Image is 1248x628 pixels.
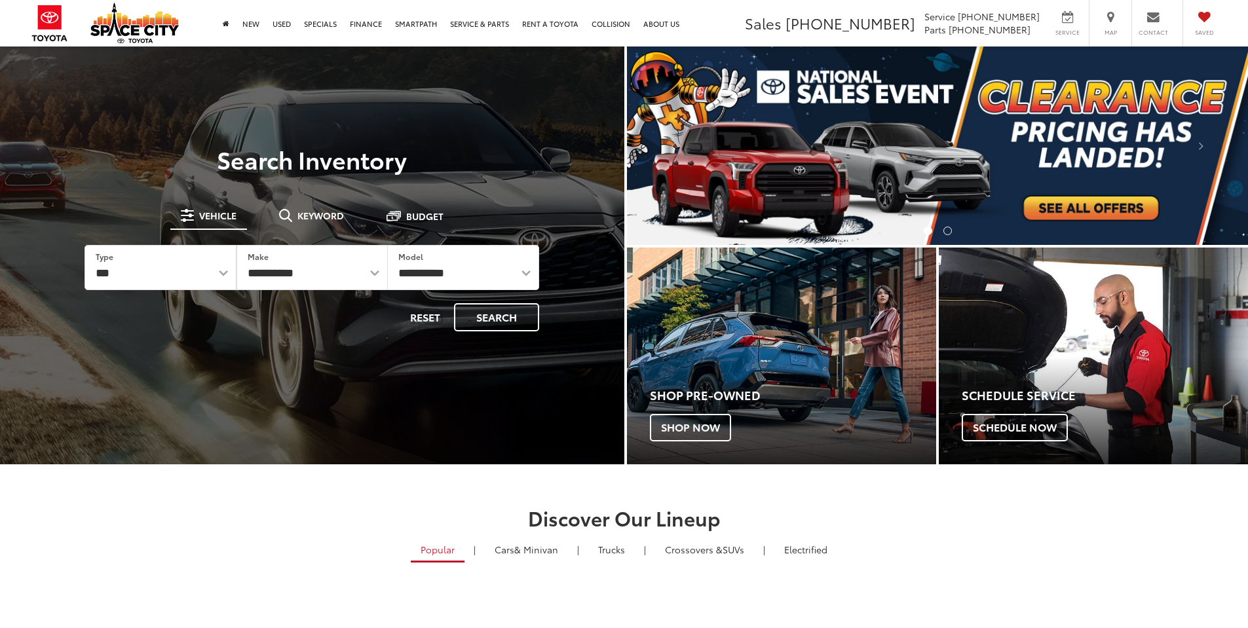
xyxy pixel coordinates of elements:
[398,251,423,262] label: Model
[162,507,1086,528] h2: Discover Our Lineup
[1155,73,1248,219] button: Click to view next picture.
[924,10,955,23] span: Service
[1096,28,1125,37] span: Map
[655,538,754,561] a: SUVs
[962,389,1248,402] h4: Schedule Service
[1053,28,1082,37] span: Service
[96,251,113,262] label: Type
[760,543,768,556] li: |
[399,303,451,331] button: Reset
[90,3,179,43] img: Space City Toyota
[943,227,952,235] li: Go to slide number 2.
[665,543,723,556] span: Crossovers &
[939,248,1248,464] div: Toyota
[641,543,649,556] li: |
[924,23,946,36] span: Parts
[55,146,569,172] h3: Search Inventory
[514,543,558,556] span: & Minivan
[411,538,464,563] a: Popular
[406,212,444,221] span: Budget
[939,248,1248,464] a: Schedule Service Schedule Now
[485,538,568,561] a: Cars
[1190,28,1219,37] span: Saved
[962,414,1068,441] span: Schedule Now
[627,73,720,219] button: Click to view previous picture.
[470,543,479,556] li: |
[745,12,782,33] span: Sales
[650,389,936,402] h4: Shop Pre-Owned
[574,543,582,556] li: |
[454,303,539,331] button: Search
[949,23,1031,36] span: [PHONE_NUMBER]
[627,248,936,464] a: Shop Pre-Owned Shop Now
[248,251,269,262] label: Make
[785,12,915,33] span: [PHONE_NUMBER]
[958,10,1040,23] span: [PHONE_NUMBER]
[199,211,236,220] span: Vehicle
[1139,28,1168,37] span: Contact
[627,248,936,464] div: Toyota
[774,538,837,561] a: Electrified
[924,227,932,235] li: Go to slide number 1.
[588,538,635,561] a: Trucks
[650,414,731,441] span: Shop Now
[297,211,344,220] span: Keyword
